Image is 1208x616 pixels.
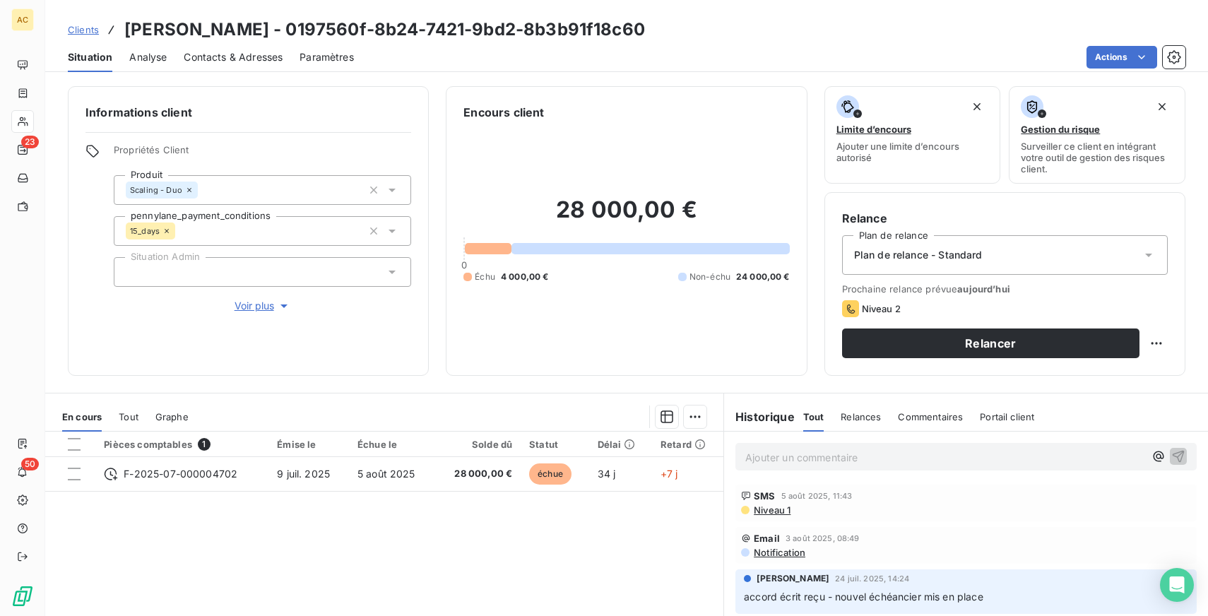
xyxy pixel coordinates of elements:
[836,124,911,135] span: Limite d’encours
[463,196,789,238] h2: 28 000,00 €
[752,504,790,516] span: Niveau 1
[752,547,805,558] span: Notification
[824,86,1001,184] button: Limite d’encoursAjouter une limite d’encours autorisé
[842,328,1139,358] button: Relancer
[444,439,513,450] div: Solde dû
[529,463,572,485] span: échue
[475,271,495,283] span: Échu
[724,408,795,425] h6: Historique
[277,468,330,480] span: 9 juil. 2025
[184,50,283,64] span: Contacts & Adresses
[854,248,983,262] span: Plan de relance - Standard
[803,411,824,422] span: Tout
[277,439,341,450] div: Émise le
[129,50,167,64] span: Analyse
[198,184,209,196] input: Ajouter une valeur
[1086,46,1157,69] button: Actions
[835,574,909,583] span: 24 juil. 2025, 14:24
[130,227,160,235] span: 15_days
[501,271,549,283] span: 4 000,00 €
[781,492,853,500] span: 5 août 2025, 11:43
[529,439,580,450] div: Statut
[11,138,33,161] a: 23
[598,439,644,450] div: Délai
[842,283,1168,295] span: Prochaine relance prévue
[119,411,138,422] span: Tout
[114,298,411,314] button: Voir plus
[754,490,775,502] span: SMS
[736,271,790,283] span: 24 000,00 €
[21,136,39,148] span: 23
[11,585,34,608] img: Logo LeanPay
[1160,568,1194,602] div: Open Intercom Messenger
[155,411,189,422] span: Graphe
[126,266,137,278] input: Ajouter une valeur
[754,533,780,544] span: Email
[836,141,989,163] span: Ajouter une limite d’encours autorisé
[21,458,39,470] span: 50
[957,283,1010,295] span: aujourd’hui
[235,299,291,313] span: Voir plus
[68,24,99,35] span: Clients
[980,411,1034,422] span: Portail client
[744,591,983,603] span: accord écrit reçu - nouvel échéancier mis en place
[841,411,881,422] span: Relances
[598,468,616,480] span: 34 j
[444,467,513,481] span: 28 000,00 €
[1009,86,1185,184] button: Gestion du risqueSurveiller ce client en intégrant votre outil de gestion des risques client.
[198,438,211,451] span: 1
[689,271,730,283] span: Non-échu
[461,259,467,271] span: 0
[1021,124,1100,135] span: Gestion du risque
[104,438,260,451] div: Pièces comptables
[114,144,411,164] span: Propriétés Client
[661,468,678,480] span: +7 j
[124,467,237,481] span: F-2025-07-000004702
[124,17,645,42] h3: [PERSON_NAME] - 0197560f-8b24-7421-9bd2-8b3b91f18c60
[786,534,860,543] span: 3 août 2025, 08:49
[175,225,186,237] input: Ajouter une valeur
[11,8,34,31] div: AC
[463,104,544,121] h6: Encours client
[842,210,1168,227] h6: Relance
[862,303,901,314] span: Niveau 2
[1021,141,1173,174] span: Surveiller ce client en intégrant votre outil de gestion des risques client.
[130,186,182,194] span: Scaling - Duo
[661,439,715,450] div: Retard
[357,439,427,450] div: Échue le
[85,104,411,121] h6: Informations client
[68,50,112,64] span: Situation
[898,411,963,422] span: Commentaires
[68,23,99,37] a: Clients
[757,572,829,585] span: [PERSON_NAME]
[300,50,354,64] span: Paramètres
[357,468,415,480] span: 5 août 2025
[62,411,102,422] span: En cours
